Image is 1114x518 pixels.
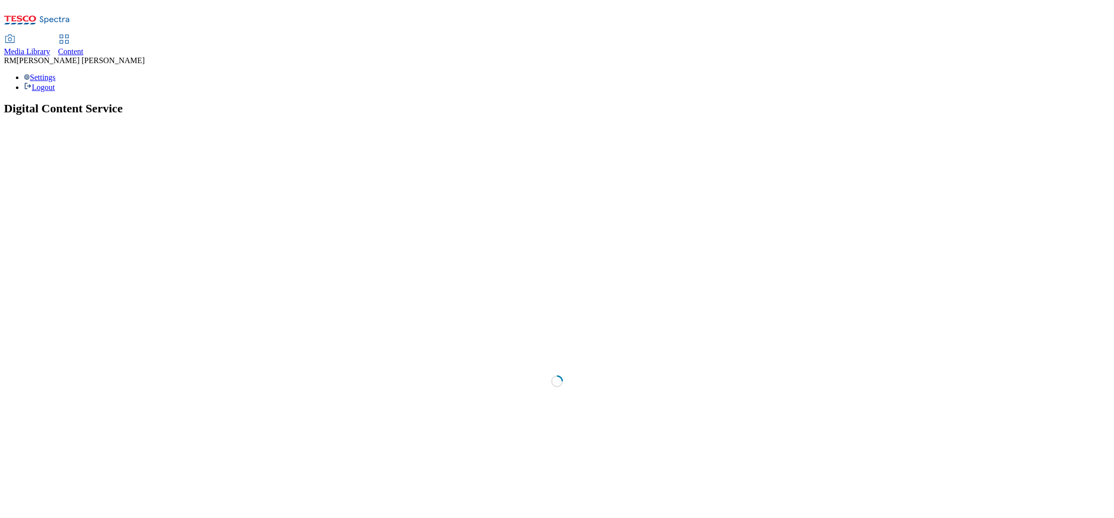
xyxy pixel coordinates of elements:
span: Media Library [4,47,50,56]
a: Logout [24,83,55,91]
span: RM [4,56,16,65]
span: [PERSON_NAME] [PERSON_NAME] [16,56,145,65]
a: Content [58,35,84,56]
h1: Digital Content Service [4,102,1110,115]
a: Media Library [4,35,50,56]
span: Content [58,47,84,56]
a: Settings [24,73,56,82]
